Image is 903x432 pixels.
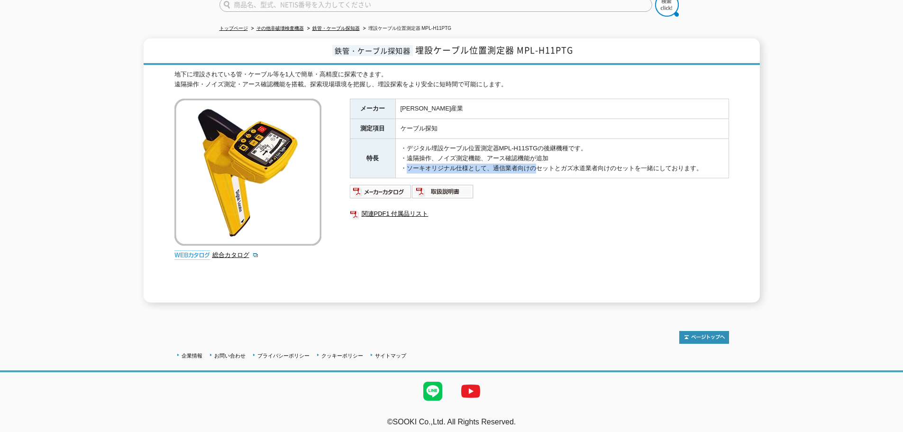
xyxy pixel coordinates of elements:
[350,184,412,199] img: メーカーカタログ
[361,24,452,34] li: 埋設ケーブル位置測定器 MPL-H11PTG
[174,99,321,246] img: 埋設ケーブル位置測定器 MPL-H11PTG
[414,372,452,410] img: LINE
[350,99,395,119] th: メーカー
[332,45,413,56] span: 鉄管・ケーブル探知器
[395,139,729,178] td: ・デジタル埋設ケーブル位置測定器MPL-H11STGの後継機種です。 ・遠隔操作、ノイズ測定機能、アース確認機能が追加 ・ソーキオリジナル仕様として、通信業者向けのセットとガズ水道業者向けのセッ...
[395,99,729,119] td: [PERSON_NAME]産業
[174,250,210,260] img: webカタログ
[415,44,573,56] span: 埋設ケーブル位置測定器 MPL-H11PTG
[412,184,474,199] img: 取扱説明書
[412,191,474,198] a: 取扱説明書
[257,353,310,358] a: プライバシーポリシー
[256,26,304,31] a: その他非破壊検査機器
[350,208,729,220] a: 関連PDF1 付属品リスト
[321,353,363,358] a: クッキーポリシー
[174,70,729,90] div: 地下に埋設されている管・ケーブル等を1人で簡単・高精度に探索できます。 遠隔操作・ノイズ測定・アース確認機能を搭載。探索現場環境を把握し、埋設探索をより安全に短時間で可能にします。
[375,353,406,358] a: サイトマップ
[312,26,360,31] a: 鉄管・ケーブル探知器
[212,251,259,258] a: 総合カタログ
[350,139,395,178] th: 特長
[350,191,412,198] a: メーカーカタログ
[182,353,202,358] a: 企業情報
[452,372,490,410] img: YouTube
[350,119,395,139] th: 測定項目
[679,331,729,344] img: トップページへ
[219,26,248,31] a: トップページ
[395,119,729,139] td: ケーブル探知
[214,353,246,358] a: お問い合わせ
